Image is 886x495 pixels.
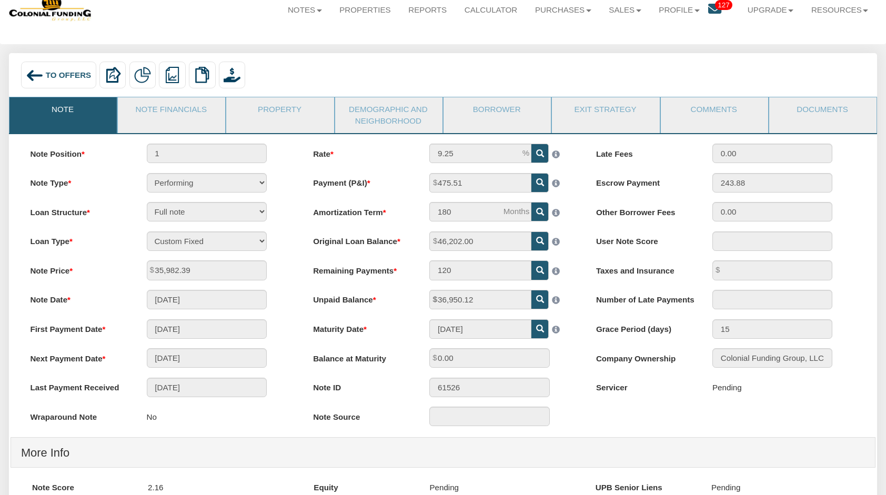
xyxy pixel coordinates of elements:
[586,260,702,276] label: Taxes and Insurance
[444,97,550,124] a: Borrower
[769,97,875,124] a: Documents
[21,173,137,189] label: Note Type
[194,67,210,84] img: copy.png
[21,319,137,335] label: First Payment Date
[304,144,420,159] label: Rate
[304,231,420,247] label: Original Loan Balance
[226,97,333,124] a: Property
[21,440,865,466] h4: More Info
[304,260,420,276] label: Remaining Payments
[712,378,742,398] div: Pending
[104,67,121,84] img: export.svg
[586,348,702,364] label: Company Ownership
[429,319,531,339] input: MM/DD/YYYY
[147,319,267,339] input: MM/DD/YYYY
[304,202,420,218] label: Amortization Term
[661,97,767,124] a: Comments
[304,319,420,335] label: Maturity Date
[147,348,267,368] input: MM/DD/YYYY
[164,67,181,84] img: reports.png
[147,378,267,397] input: MM/DD/YYYY
[586,231,702,247] label: User Note Score
[586,202,702,218] label: Other Borrower Fees
[586,290,702,306] label: Number of Late Payments
[586,378,702,393] label: Servicer
[304,290,420,306] label: Unpaid Balance
[586,477,701,493] label: UPB Senior Liens
[304,173,420,189] label: Payment (P&I)
[118,97,224,124] a: Note Financials
[586,319,702,335] label: Grace Period (days)
[21,260,137,276] label: Note Price
[21,378,137,393] label: Last Payment Received
[21,407,137,422] label: Wraparound Note
[304,378,420,393] label: Note ID
[21,348,137,364] label: Next Payment Date
[21,290,137,306] label: Note Date
[22,477,138,493] label: Note Score
[134,67,151,84] img: partial.png
[304,477,420,493] label: Equity
[429,144,531,163] input: This field can contain only numeric characters
[21,231,137,247] label: Loan Type
[9,97,116,124] a: Note
[586,173,702,189] label: Escrow Payment
[147,407,157,427] p: No
[304,348,420,364] label: Balance at Maturity
[21,202,137,218] label: Loan Structure
[586,144,702,159] label: Late Fees
[552,97,658,124] a: Exit Strategy
[21,144,137,159] label: Note Position
[224,67,240,84] img: purchase_offer.png
[335,97,441,133] a: Demographic and Neighborhood
[147,290,267,309] input: MM/DD/YYYY
[304,407,420,422] label: Note Source
[26,67,44,85] img: back_arrow_left_icon.svg
[46,70,91,79] span: To Offers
